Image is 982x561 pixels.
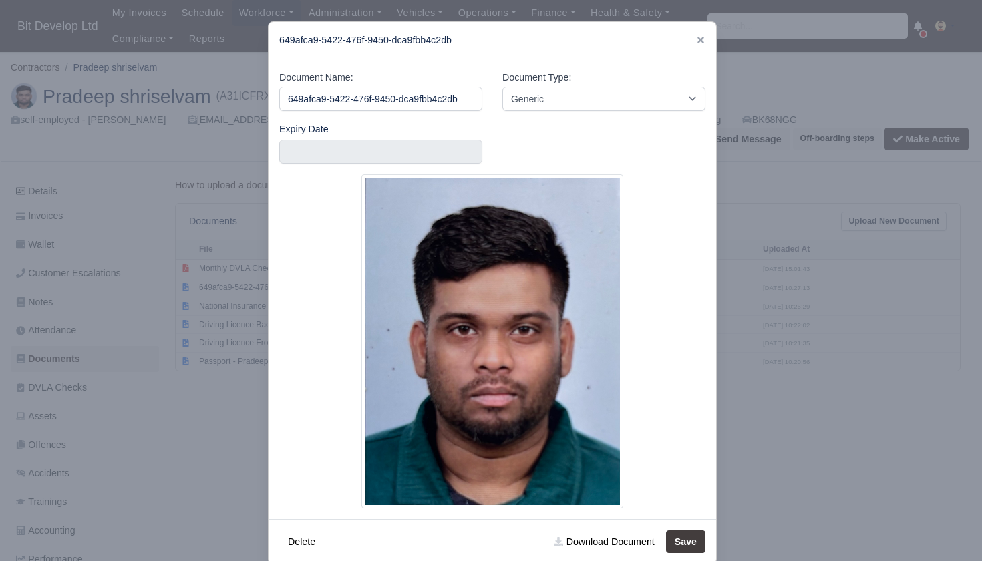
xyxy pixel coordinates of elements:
[545,530,663,553] a: Download Document
[915,497,982,561] iframe: Chat Widget
[279,70,353,85] label: Document Name:
[279,530,324,553] button: Delete
[666,530,705,553] button: Save
[279,122,329,137] label: Expiry Date
[502,70,571,85] label: Document Type:
[269,22,716,59] div: 649afca9-5422-476f-9450-dca9fbb4c2db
